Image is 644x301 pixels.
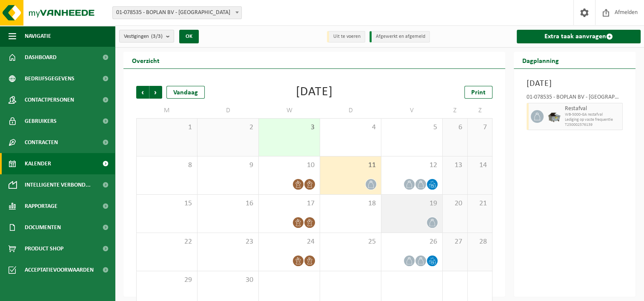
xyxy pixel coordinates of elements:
span: Navigatie [25,26,51,47]
a: Extra taak aanvragen [517,30,641,43]
span: 30 [202,275,254,285]
span: 17 [263,199,315,208]
span: 01-078535 - BOPLAN BV - MOORSELE [113,7,241,19]
span: 16 [202,199,254,208]
span: Lediging op vaste frequentie [565,117,620,122]
button: OK [179,30,199,43]
img: WB-5000-GAL-GY-01 [548,110,561,123]
span: Acceptatievoorwaarden [25,259,94,281]
span: 12 [386,161,438,170]
span: 20 [447,199,463,208]
span: 28 [472,237,488,247]
div: 01-078535 - BOPLAN BV - [GEOGRAPHIC_DATA] [527,94,623,103]
span: Print [471,89,486,96]
td: D [320,103,381,118]
span: 23 [202,237,254,247]
h2: Dagplanning [514,52,567,68]
span: Documenten [25,217,61,238]
span: 14 [472,161,488,170]
span: Kalender [25,153,51,174]
span: Volgende [149,86,162,99]
span: 15 [141,199,193,208]
li: Uit te voeren [327,31,365,43]
span: Bedrijfsgegevens [25,68,74,89]
span: 29 [141,275,193,285]
td: Z [443,103,468,118]
span: 24 [263,237,315,247]
a: Print [464,86,492,99]
span: 18 [324,199,377,208]
td: W [259,103,320,118]
span: Vorige [136,86,149,99]
h2: Overzicht [123,52,168,68]
button: Vestigingen(3/3) [119,30,174,43]
span: Rapportage [25,196,57,217]
span: 7 [472,123,488,132]
span: 5 [386,123,438,132]
span: 1 [141,123,193,132]
span: 19 [386,199,438,208]
span: 6 [447,123,463,132]
span: 22 [141,237,193,247]
span: 26 [386,237,438,247]
h3: [DATE] [527,77,623,90]
td: V [381,103,443,118]
span: 8 [141,161,193,170]
span: WB-5000-GA restafval [565,112,620,117]
span: 13 [447,161,463,170]
span: Contracten [25,132,58,153]
span: Product Shop [25,238,63,259]
span: 01-078535 - BOPLAN BV - MOORSELE [112,6,242,19]
td: M [136,103,197,118]
li: Afgewerkt en afgemeld [369,31,430,43]
span: 11 [324,161,377,170]
span: Restafval [565,105,620,112]
span: 4 [324,123,377,132]
td: D [197,103,259,118]
span: 25 [324,237,377,247]
span: 27 [447,237,463,247]
div: Vandaag [166,86,205,99]
span: 21 [472,199,488,208]
span: Gebruikers [25,111,57,132]
div: [DATE] [296,86,333,99]
td: Z [468,103,493,118]
span: 2 [202,123,254,132]
span: 9 [202,161,254,170]
span: T250002576139 [565,122,620,128]
count: (3/3) [151,34,163,39]
span: Dashboard [25,47,57,68]
span: Intelligente verbond... [25,174,91,196]
span: 10 [263,161,315,170]
span: 3 [263,123,315,132]
span: Contactpersonen [25,89,74,111]
span: Vestigingen [124,30,163,43]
